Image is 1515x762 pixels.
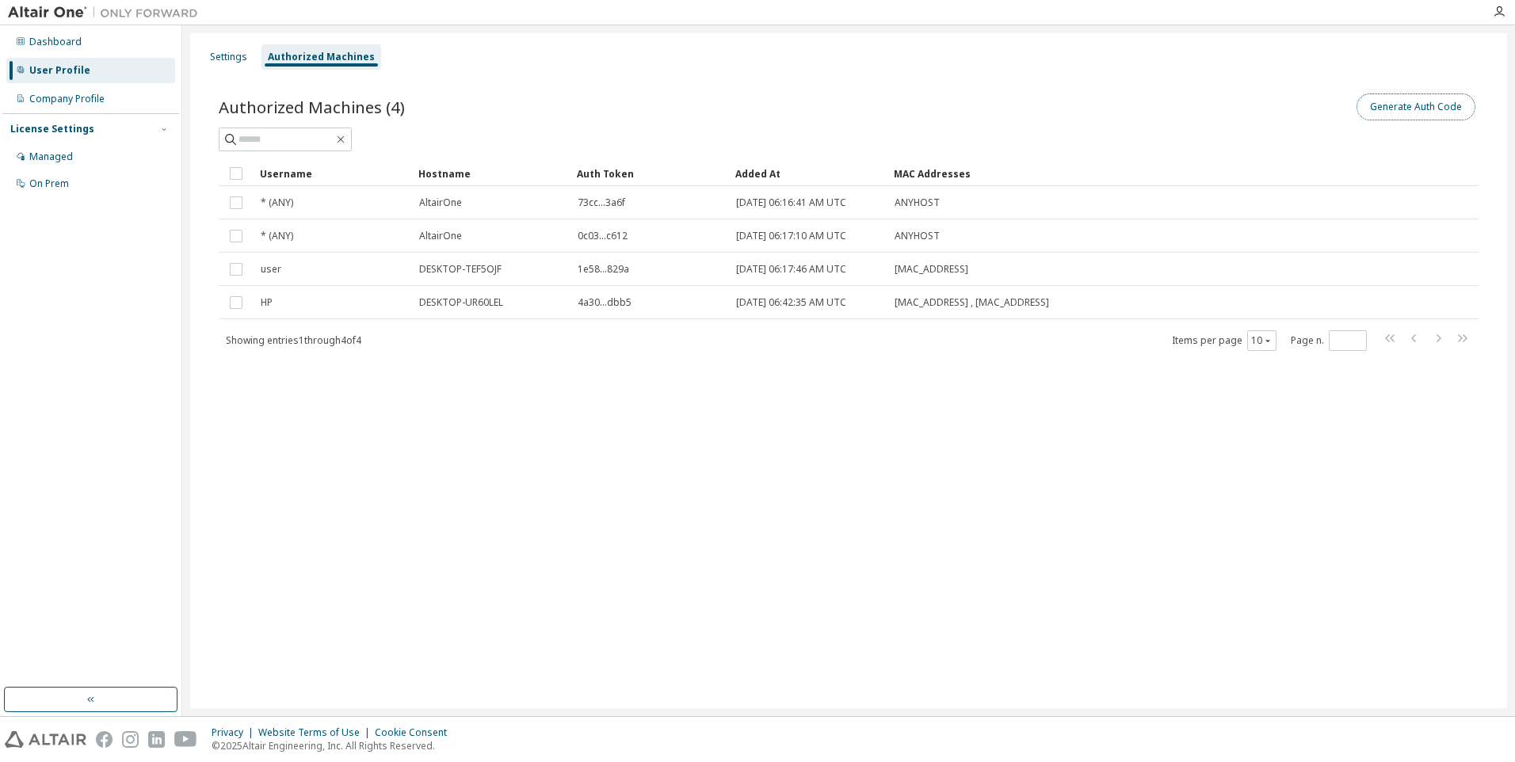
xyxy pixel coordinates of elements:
span: [DATE] 06:17:46 AM UTC [736,263,846,276]
span: ANYHOST [895,196,940,209]
div: Company Profile [29,93,105,105]
span: Showing entries 1 through 4 of 4 [226,333,361,347]
p: © 2025 Altair Engineering, Inc. All Rights Reserved. [212,739,456,752]
div: On Prem [29,177,69,190]
span: AltairOne [419,230,462,242]
span: [MAC_ADDRESS] , [MAC_ADDRESS] [895,296,1049,309]
div: Website Terms of Use [258,726,375,739]
img: Altair One [8,5,206,21]
span: DESKTOP-TEF5OJF [419,263,502,276]
div: Auth Token [577,161,723,186]
img: youtube.svg [174,731,197,748]
span: user [261,263,281,276]
div: MAC Addresses [894,161,1312,186]
span: 4a30...dbb5 [578,296,632,309]
div: User Profile [29,64,90,77]
span: HP [261,296,273,309]
span: 73cc...3a6f [578,196,625,209]
span: 0c03...c612 [578,230,628,242]
button: 10 [1251,334,1273,347]
img: facebook.svg [96,731,113,748]
span: [DATE] 06:17:10 AM UTC [736,230,846,242]
div: Username [260,161,406,186]
div: Added At [735,161,881,186]
div: Authorized Machines [268,51,375,63]
div: Settings [210,51,247,63]
span: DESKTOP-UR60LEL [419,296,503,309]
div: Cookie Consent [375,726,456,739]
div: Privacy [212,726,258,739]
div: Hostname [418,161,564,186]
span: * (ANY) [261,230,293,242]
span: [MAC_ADDRESS] [895,263,968,276]
div: Managed [29,150,73,163]
span: Authorized Machines (4) [219,96,405,118]
span: ANYHOST [895,230,940,242]
img: altair_logo.svg [5,731,86,748]
img: linkedin.svg [148,731,165,748]
span: 1e58...829a [578,263,629,276]
span: [DATE] 06:16:41 AM UTC [736,196,846,209]
div: Dashboard [29,36,82,48]
span: Page n. [1291,330,1367,351]
div: License Settings [10,123,94,135]
img: instagram.svg [122,731,139,748]
span: AltairOne [419,196,462,209]
span: * (ANY) [261,196,293,209]
span: [DATE] 06:42:35 AM UTC [736,296,846,309]
button: Generate Auth Code [1357,93,1475,120]
span: Items per page [1172,330,1276,351]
